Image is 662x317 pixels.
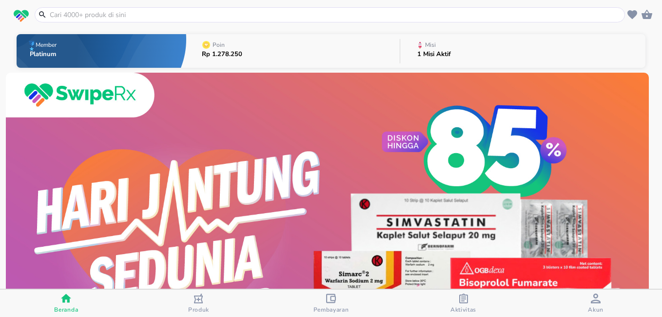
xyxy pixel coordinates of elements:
button: Akun [529,290,662,317]
span: Akun [588,306,604,314]
img: logo_swiperx_s.bd005f3b.svg [14,10,29,22]
p: Platinum [30,51,58,58]
span: Produk [188,306,209,314]
p: Rp 1.278.250 [202,51,242,58]
p: Member [36,42,57,48]
span: Beranda [54,306,78,314]
span: Aktivitas [450,306,476,314]
button: Aktivitas [397,290,530,317]
p: Misi [425,42,436,48]
span: Pembayaran [313,306,349,314]
button: PoinRp 1.278.250 [186,32,400,70]
button: MemberPlatinum [17,32,186,70]
button: Misi1 Misi Aktif [400,32,645,70]
p: Poin [213,42,225,48]
button: Pembayaran [265,290,397,317]
input: Cari 4000+ produk di sini [49,10,623,20]
button: Produk [133,290,265,317]
p: 1 Misi Aktif [417,51,451,58]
